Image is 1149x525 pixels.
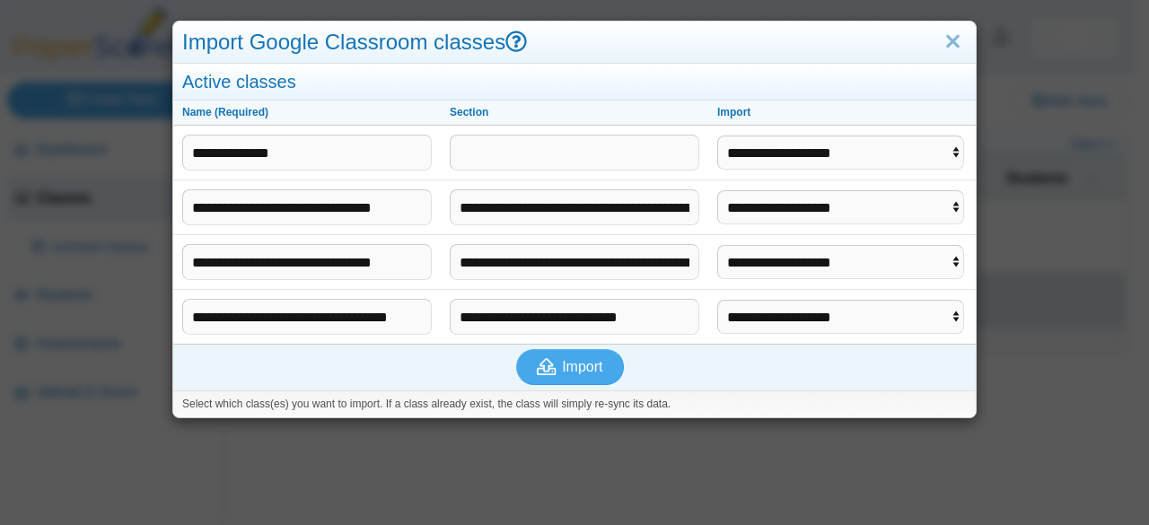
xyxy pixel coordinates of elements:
[173,64,976,101] div: Active classes
[173,390,976,417] div: Select which class(es) you want to import. If a class already exist, the class will simply re-syn...
[708,101,976,126] th: Import
[173,101,441,126] th: Name (Required)
[173,22,976,64] div: Import Google Classroom classes
[562,359,602,374] span: Import
[939,27,967,57] a: Close
[516,349,624,385] button: Import
[441,101,708,126] th: Section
